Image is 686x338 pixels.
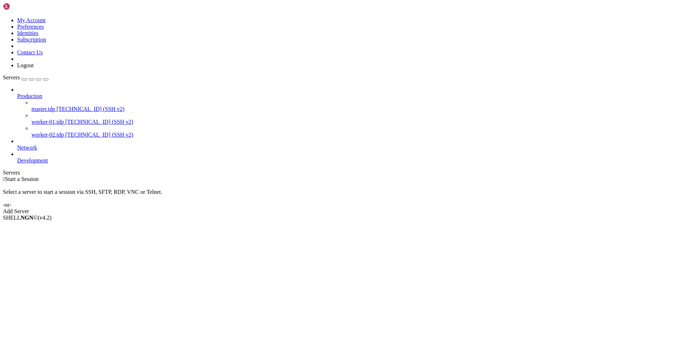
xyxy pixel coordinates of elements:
a: Servers [3,74,49,80]
a: Production [17,93,683,99]
span: Servers [3,74,20,80]
a: Development [17,157,683,164]
span: Production [17,93,42,99]
a: Identities [17,30,39,36]
li: Development [17,151,683,164]
a: master.tdp [TECHNICAL_ID] (SSH v2) [31,106,683,112]
a: Preferences [17,24,44,30]
span: Network [17,144,37,151]
span: [TECHNICAL_ID] (SSH v2) [65,132,133,138]
a: Logout [17,62,34,68]
a: worker-01.tdp [TECHNICAL_ID] (SSH v2) [31,119,683,125]
a: Network [17,144,683,151]
a: Subscription [17,36,46,43]
a: My Account [17,17,46,23]
span:  [3,176,5,182]
span: Development [17,157,48,163]
img: Shellngn [3,3,44,10]
span: [TECHNICAL_ID] (SSH v2) [65,119,133,125]
a: Contact Us [17,49,43,55]
span: worker-01.tdp [31,119,64,125]
a: worker-02.tdp [TECHNICAL_ID] (SSH v2) [31,132,683,138]
div: Servers [3,170,683,176]
span: master.tdp [31,106,55,112]
span: worker-02.tdp [31,132,64,138]
li: Production [17,87,683,138]
li: worker-01.tdp [TECHNICAL_ID] (SSH v2) [31,112,683,125]
li: master.tdp [TECHNICAL_ID] (SSH v2) [31,99,683,112]
div: Select a server to start a session via SSH, SFTP, RDP, VNC or Telnet. -or- [3,182,683,208]
b: NGN [21,215,34,221]
span: SHELL © [3,215,51,221]
li: worker-02.tdp [TECHNICAL_ID] (SSH v2) [31,125,683,138]
li: Network [17,138,683,151]
span: 4.2.0 [38,215,52,221]
span: [TECHNICAL_ID] (SSH v2) [56,106,124,112]
span: Start a Session [5,176,39,182]
div: Add Server [3,208,683,215]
